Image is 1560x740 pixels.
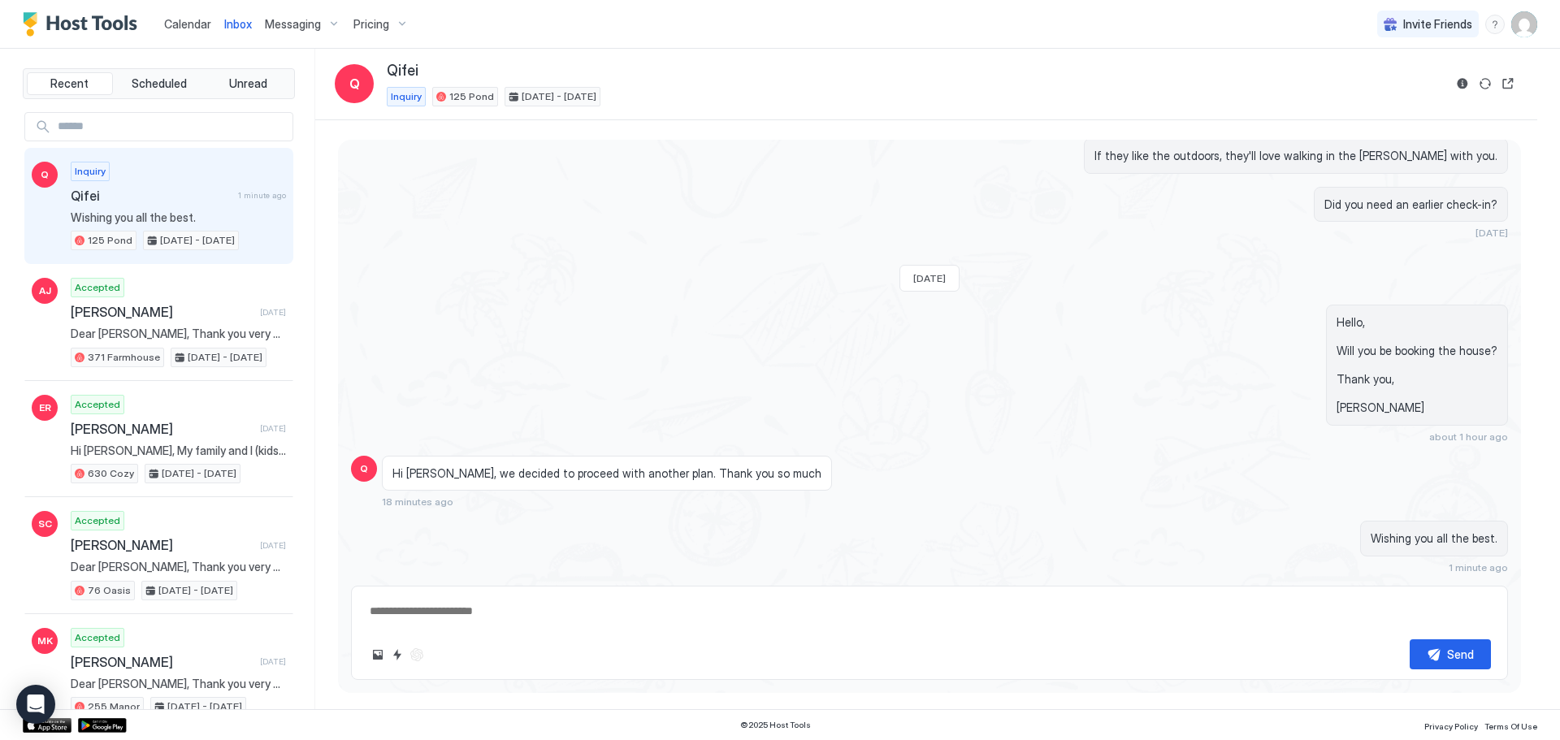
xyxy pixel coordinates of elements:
[41,167,49,182] span: Q
[164,17,211,31] span: Calendar
[71,677,286,691] span: Dear [PERSON_NAME], Thank you very much for booking a stay at our place. We look forward to hosti...
[205,72,291,95] button: Unread
[391,89,422,104] span: Inquiry
[88,466,134,481] span: 630 Cozy
[1485,15,1505,34] div: menu
[71,444,286,458] span: Hi [PERSON_NAME], My family and I (kids aged [DEMOGRAPHIC_DATA], 10, 12) are visiting from [GEOGR...
[1475,74,1495,93] button: Sync reservation
[88,583,131,598] span: 76 Oasis
[39,283,51,298] span: AJ
[37,634,53,648] span: MK
[1484,721,1537,731] span: Terms Of Use
[387,62,418,80] span: Qifei
[1429,431,1508,443] span: about 1 hour ago
[368,645,388,664] button: Upload image
[1403,17,1472,32] span: Invite Friends
[1337,315,1497,415] span: Hello, Will you be booking the house? Thank you, [PERSON_NAME]
[1453,74,1472,93] button: Reservation information
[71,188,232,204] span: Qifei
[238,190,286,201] span: 1 minute ago
[71,560,286,574] span: Dear [PERSON_NAME], Thank you very much for booking a stay at our place. We look forward to hosti...
[23,718,71,733] a: App Store
[158,583,233,598] span: [DATE] - [DATE]
[1424,721,1478,731] span: Privacy Policy
[188,350,262,365] span: [DATE] - [DATE]
[1449,561,1508,573] span: 1 minute ago
[39,400,51,415] span: ER
[229,76,267,91] span: Unread
[265,17,321,32] span: Messaging
[132,76,187,91] span: Scheduled
[1484,716,1537,734] a: Terms Of Use
[1324,197,1497,212] span: Did you need an earlier check-in?
[71,421,253,437] span: [PERSON_NAME]
[75,513,120,528] span: Accepted
[38,517,52,531] span: SC
[1447,646,1474,663] div: Send
[392,466,821,481] span: Hi [PERSON_NAME], we decided to proceed with another plan. Thank you so much
[1475,227,1508,239] span: [DATE]
[27,72,113,95] button: Recent
[388,645,407,664] button: Quick reply
[260,307,286,318] span: [DATE]
[1511,11,1537,37] div: User profile
[167,699,242,714] span: [DATE] - [DATE]
[260,656,286,667] span: [DATE]
[75,397,120,412] span: Accepted
[353,17,389,32] span: Pricing
[1094,149,1497,163] span: If they like the outdoors, they'll love walking in the [PERSON_NAME] with you.
[71,210,286,225] span: Wishing you all the best.
[71,654,253,670] span: [PERSON_NAME]
[164,15,211,32] a: Calendar
[16,685,55,724] div: Open Intercom Messenger
[23,12,145,37] a: Host Tools Logo
[50,76,89,91] span: Recent
[1410,639,1491,669] button: Send
[51,113,292,141] input: Input Field
[260,540,286,551] span: [DATE]
[740,720,811,730] span: © 2025 Host Tools
[71,304,253,320] span: [PERSON_NAME]
[23,68,295,99] div: tab-group
[88,233,132,248] span: 125 Pond
[224,17,252,31] span: Inbox
[88,699,140,714] span: 255 Manor
[1424,716,1478,734] a: Privacy Policy
[1498,74,1518,93] button: Open reservation
[1371,531,1497,546] span: Wishing you all the best.
[160,233,235,248] span: [DATE] - [DATE]
[382,495,453,508] span: 18 minutes ago
[260,423,286,434] span: [DATE]
[360,461,368,476] span: Q
[449,89,494,104] span: 125 Pond
[162,466,236,481] span: [DATE] - [DATE]
[71,537,253,553] span: [PERSON_NAME]
[116,72,202,95] button: Scheduled
[913,272,946,284] span: [DATE]
[78,718,127,733] a: Google Play Store
[75,630,120,645] span: Accepted
[71,327,286,341] span: Dear [PERSON_NAME], Thank you very much for booking a stay at our place. We look forward to hosti...
[75,164,106,179] span: Inquiry
[522,89,596,104] span: [DATE] - [DATE]
[349,74,360,93] span: Q
[75,280,120,295] span: Accepted
[88,350,160,365] span: 371 Farmhouse
[224,15,252,32] a: Inbox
